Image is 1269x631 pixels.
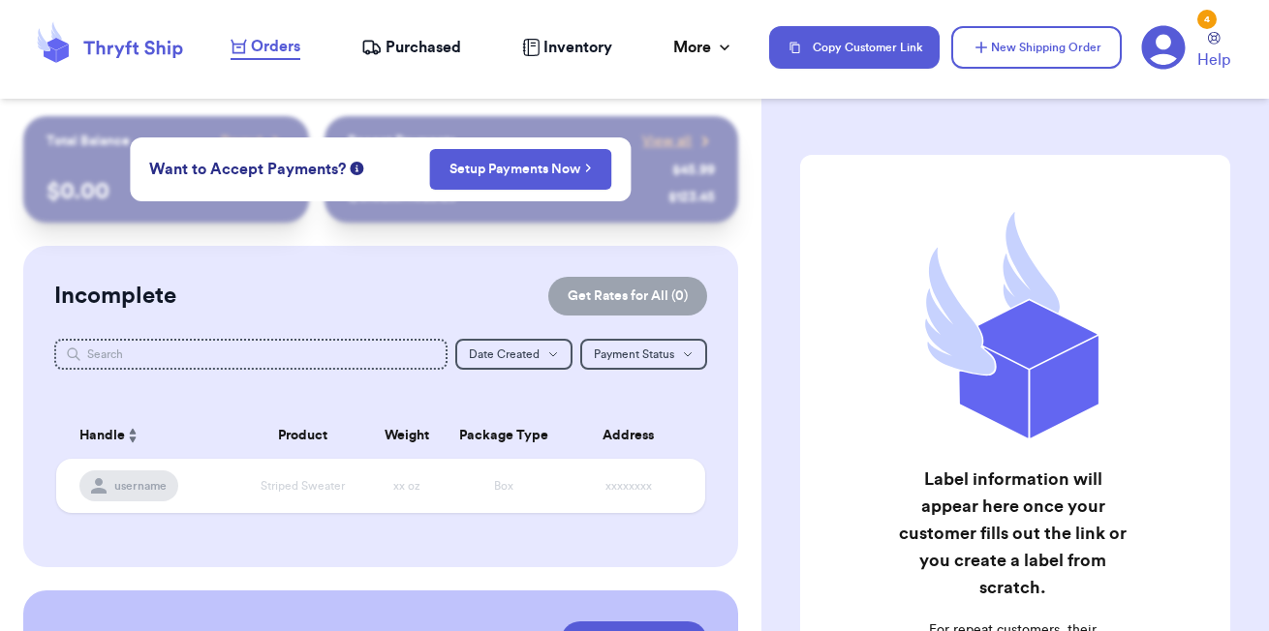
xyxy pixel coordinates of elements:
[1141,25,1186,70] a: 4
[1197,48,1230,72] span: Help
[348,132,455,151] p: Recent Payments
[231,35,300,60] a: Orders
[368,412,447,459] th: Weight
[446,412,563,459] th: Package Type
[149,158,346,181] span: Want to Accept Payments?
[221,132,263,151] span: Payout
[54,339,449,370] input: Search
[522,36,612,59] a: Inventory
[548,277,707,315] button: Get Rates for All (0)
[125,424,140,447] button: Sort ascending
[543,36,612,59] span: Inventory
[1197,10,1217,29] div: 4
[642,132,715,151] a: View all
[469,348,540,360] span: Date Created
[114,478,167,494] span: username
[563,412,706,459] th: Address
[895,466,1132,601] h2: Label information will appear here once your customer fills out the link or you create a label fr...
[361,36,461,59] a: Purchased
[251,35,300,58] span: Orders
[605,480,652,492] span: xxxxxxxx
[668,188,715,207] div: $ 123.45
[261,480,345,492] span: Striped Sweater
[386,36,461,59] span: Purchased
[429,149,612,190] button: Setup Payments Now
[494,480,513,492] span: Box
[237,412,367,459] th: Product
[221,132,286,151] a: Payout
[951,26,1122,69] button: New Shipping Order
[769,26,940,69] button: Copy Customer Link
[393,480,420,492] span: xx oz
[46,176,287,207] p: $ 0.00
[642,132,692,151] span: View all
[79,426,125,446] span: Handle
[672,161,715,180] div: $ 45.99
[455,339,573,370] button: Date Created
[580,339,707,370] button: Payment Status
[594,348,674,360] span: Payment Status
[1197,32,1230,72] a: Help
[449,160,592,179] a: Setup Payments Now
[673,36,734,59] div: More
[54,281,176,312] h2: Incomplete
[46,132,130,151] p: Total Balance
